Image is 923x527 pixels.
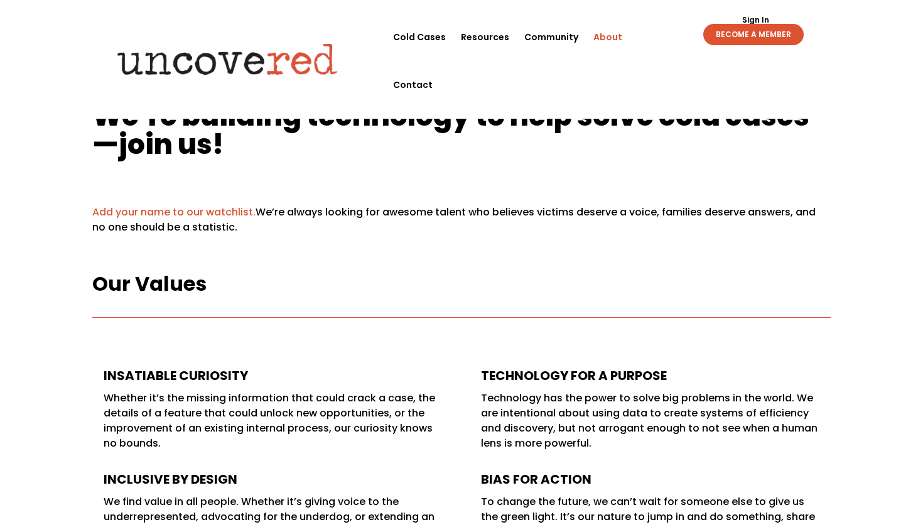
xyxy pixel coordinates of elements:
strong: Insatiable Curiosity [104,367,248,384]
a: BECOME A MEMBER [703,24,804,45]
p: Technology has the power to solve big problems in the world. We are intentional about using data ... [481,391,819,451]
a: Add your name to our watchlist. [92,205,256,219]
strong: Inclusive by Design [104,470,237,488]
h3: Our Values [92,270,831,305]
strong: Bias For Action [481,470,591,488]
p: Whether it’s the missing information that could crack a case, the details of a feature that could... [104,391,442,451]
a: Resources [461,13,509,61]
a: Cold Cases [393,13,446,61]
img: Uncovered logo [107,35,348,84]
h1: W [92,102,831,165]
span: e’re building technology to help solve cold cases—join us! [92,97,809,163]
a: Contact [393,61,433,109]
a: Sign In [735,16,776,24]
strong: Technology for a Purpose [481,367,667,384]
p: We’re always looking for awesome talent who believes victims deserve a voice, families deserve an... [92,205,831,235]
a: About [593,13,622,61]
a: Community [524,13,578,61]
